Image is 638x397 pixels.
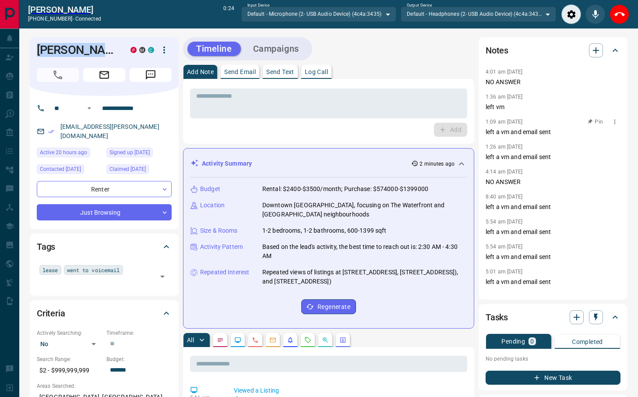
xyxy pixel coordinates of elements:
[339,337,346,344] svg: Agent Actions
[37,382,172,390] p: Areas Searched:
[486,119,523,125] p: 1:09 am [DATE]
[37,363,102,378] p: $2 - $999,999,999
[67,266,120,274] span: went to voicemail
[83,68,125,82] span: Email
[148,47,154,53] div: condos.ca
[486,43,508,57] h2: Notes
[37,355,102,363] p: Search Range:
[109,165,146,174] span: Claimed [DATE]
[486,144,523,150] p: 1:26 am [DATE]
[187,69,214,75] p: Add Note
[223,4,234,24] p: 0:24
[28,4,101,15] a: [PERSON_NAME]
[486,294,523,300] p: 4:51 am [DATE]
[37,164,102,177] div: Sat Oct 11 2025
[501,338,525,344] p: Pending
[486,169,523,175] p: 4:14 am [DATE]
[37,329,102,337] p: Actively Searching:
[200,184,220,194] p: Budget
[37,306,65,320] h2: Criteria
[407,3,432,8] label: Output Device
[130,68,172,82] span: Message
[106,148,172,160] div: Sat Feb 09 2019
[244,42,308,56] button: Campaigns
[262,184,428,194] p: Rental: $2400-$3500/month; Purchase: $574000-$1399000
[241,7,397,21] div: Default - Microphone (2- USB Audio Device) (4c4a:3435)
[37,148,102,160] div: Wed Oct 15 2025
[247,3,270,8] label: Input Device
[486,252,620,262] p: left a vm and email sent
[486,277,620,287] p: left a vm and email sent
[583,118,608,126] button: Pin
[262,201,467,219] p: Downtown [GEOGRAPHIC_DATA], focusing on The Waterfront and [GEOGRAPHIC_DATA] neighbourhoods
[37,68,79,82] span: Call
[572,339,603,345] p: Completed
[486,94,523,100] p: 1:36 am [DATE]
[109,148,150,157] span: Signed up [DATE]
[156,270,169,283] button: Open
[561,4,581,24] div: Audio Settings
[84,103,95,113] button: Open
[37,236,172,257] div: Tags
[106,355,172,363] p: Budget:
[486,40,620,61] div: Notes
[40,148,87,157] span: Active 20 hours ago
[106,329,172,337] p: Timeframe:
[486,307,620,328] div: Tasks
[486,202,620,212] p: left a vm and email sent
[37,337,102,351] div: No
[262,242,467,261] p: Based on the lead's activity, the best time to reach out is: 2:30 AM - 4:30 AM
[262,226,387,235] p: 1-2 bedrooms, 1-2 bathrooms, 600-1399 sqft
[486,69,523,75] p: 4:01 am [DATE]
[252,337,259,344] svg: Calls
[60,123,159,139] a: [EMAIL_ADDRESS][PERSON_NAME][DOMAIN_NAME]
[106,164,172,177] div: Mon Jan 09 2023
[420,160,455,168] p: 2 minutes ago
[200,226,238,235] p: Size & Rooms
[486,227,620,237] p: left a vm and email sent
[37,303,172,324] div: Criteria
[42,266,58,274] span: lease
[486,103,620,112] p: left vm
[530,338,534,344] p: 0
[130,47,137,53] div: property.ca
[486,310,508,324] h2: Tasks
[139,47,145,53] div: mrloft.ca
[486,177,620,187] p: NO ANSWER
[187,337,194,343] p: All
[190,156,467,172] div: Activity Summary2 minutes ago
[486,78,620,87] p: NO ANSWER
[187,42,241,56] button: Timeline
[585,4,605,24] div: Mute
[486,219,523,225] p: 5:54 am [DATE]
[37,181,172,197] div: Renter
[37,43,117,57] h1: [PERSON_NAME]
[486,244,523,250] p: 5:54 am [DATE]
[486,371,620,385] button: New Task
[37,240,55,254] h2: Tags
[401,7,556,21] div: Default - Headphones (2- USB Audio Device) (4c4a:3435)
[486,352,620,365] p: No pending tasks
[28,15,101,23] p: [PHONE_NUMBER] -
[610,4,629,24] div: End Call
[287,337,294,344] svg: Listing Alerts
[304,337,311,344] svg: Requests
[200,268,249,277] p: Repeated Interest
[301,299,356,314] button: Regenerate
[486,194,523,200] p: 8:40 am [DATE]
[75,16,101,22] span: connected
[200,242,243,252] p: Activity Pattern
[40,165,81,174] span: Contacted [DATE]
[262,268,467,286] p: Repeated views of listings at [STREET_ADDRESS], [STREET_ADDRESS]), and [STREET_ADDRESS])
[486,128,620,137] p: left a vm and email sent
[217,337,224,344] svg: Notes
[234,386,464,395] p: Viewed a Listing
[486,269,523,275] p: 5:01 am [DATE]
[202,159,252,168] p: Activity Summary
[48,128,54,135] svg: Email Verified
[305,69,328,75] p: Log Call
[37,204,172,220] div: Just Browsing
[200,201,225,210] p: Location
[266,69,294,75] p: Send Text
